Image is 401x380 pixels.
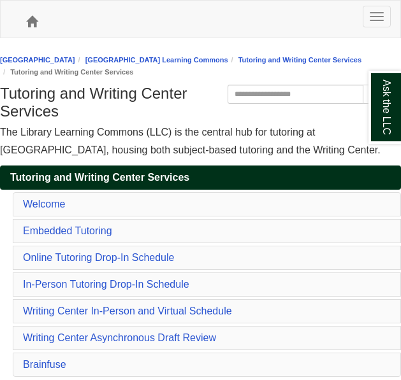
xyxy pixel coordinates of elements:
[23,359,66,370] a: Brainfuse
[363,85,401,104] button: Search
[23,225,112,236] a: Embedded Tutoring
[23,332,216,343] a: Writing Center Asynchronous Draft Review
[23,252,174,263] a: Online Tutoring Drop-In Schedule
[23,306,232,316] a: Writing Center In-Person and Virtual Schedule
[85,56,228,64] a: [GEOGRAPHIC_DATA] Learning Commons
[238,56,361,64] a: Tutoring and Writing Center Services
[10,172,189,183] span: Tutoring and Writing Center Services
[23,199,65,209] a: Welcome
[23,279,189,290] a: In-Person Tutoring Drop-In Schedule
